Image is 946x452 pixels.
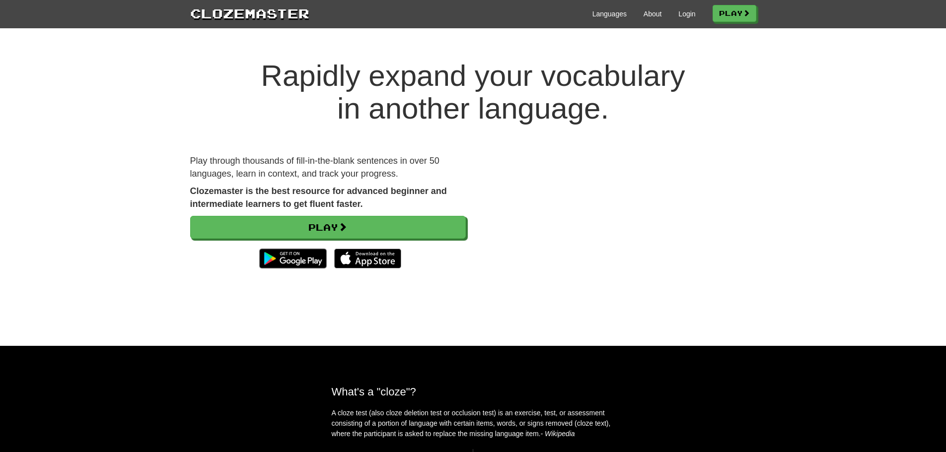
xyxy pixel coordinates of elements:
[190,186,447,209] strong: Clozemaster is the best resource for advanced beginner and intermediate learners to get fluent fa...
[254,244,331,273] img: Get it on Google Play
[190,4,309,22] a: Clozemaster
[190,155,466,180] p: Play through thousands of fill-in-the-blank sentences in over 50 languages, learn in context, and...
[332,386,615,398] h2: What's a "cloze"?
[678,9,695,19] a: Login
[713,5,756,22] a: Play
[332,408,615,439] p: A cloze test (also cloze deletion test or occlusion test) is an exercise, test, or assessment con...
[334,249,401,268] img: Download_on_the_App_Store_Badge_US-UK_135x40-25178aeef6eb6b83b96f5f2d004eda3bffbb37122de64afbaef7...
[644,9,662,19] a: About
[541,430,575,438] em: - Wikipedia
[592,9,627,19] a: Languages
[190,216,466,239] a: Play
